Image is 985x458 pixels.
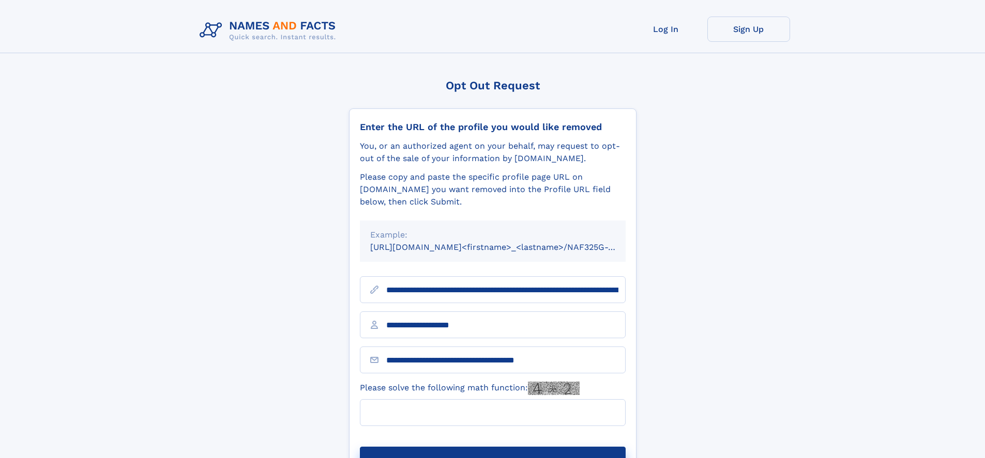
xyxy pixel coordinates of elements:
[370,242,645,252] small: [URL][DOMAIN_NAME]<firstname>_<lastname>/NAF325G-xxxxxxxx
[360,382,580,395] label: Please solve the following math function:
[707,17,790,42] a: Sign Up
[360,121,626,133] div: Enter the URL of the profile you would like removed
[360,171,626,208] div: Please copy and paste the specific profile page URL on [DOMAIN_NAME] you want removed into the Pr...
[625,17,707,42] a: Log In
[360,140,626,165] div: You, or an authorized agent on your behalf, may request to opt-out of the sale of your informatio...
[370,229,615,241] div: Example:
[349,79,637,92] div: Opt Out Request
[195,17,344,44] img: Logo Names and Facts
